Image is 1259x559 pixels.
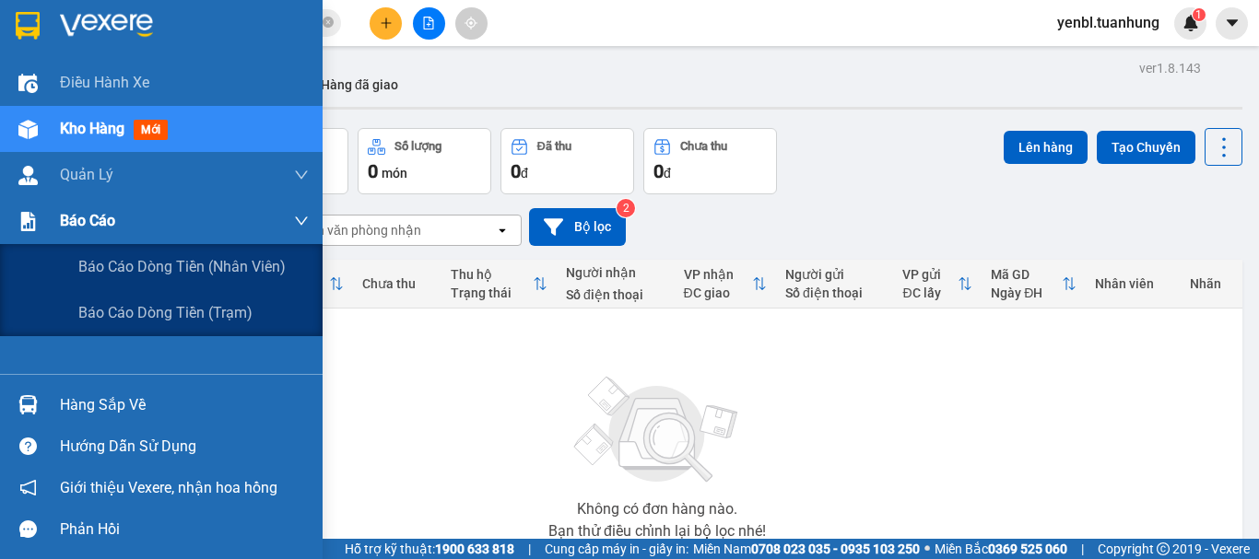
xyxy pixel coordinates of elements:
span: | [1081,539,1084,559]
span: Miền Nam [693,539,920,559]
div: Số điện thoại [785,285,884,300]
button: file-add [413,7,445,40]
span: Báo cáo dòng tiền (trạm) [78,301,253,324]
span: close-circle [323,15,334,32]
button: Bộ lọc [529,208,626,246]
span: aim [465,17,477,29]
span: 0 [368,160,378,182]
img: warehouse-icon [18,74,38,93]
span: plus [380,17,393,29]
th: Toggle SortBy [675,260,777,309]
div: Chưa thu [680,140,727,153]
button: plus [370,7,402,40]
span: down [294,214,309,228]
img: warehouse-icon [18,120,38,139]
span: copyright [1157,542,1170,555]
div: Ngày ĐH [991,285,1062,300]
sup: 1 [1193,8,1206,21]
div: Người gửi [785,267,884,282]
button: Số lượng0món [358,128,491,194]
div: ĐC giao [684,285,753,300]
div: Hàng sắp về [60,391,309,419]
th: Toggle SortBy [893,260,982,309]
div: Chưa thu [362,276,432,291]
strong: 0708 023 035 - 0935 103 250 [751,542,920,556]
button: Lên hàng [1004,131,1088,164]
span: Báo cáo dòng tiền (nhân viên) [78,255,286,278]
span: 0 [511,160,521,182]
span: file-add [422,17,435,29]
img: solution-icon [18,212,38,231]
span: mới [134,120,168,140]
div: Số lượng [394,140,441,153]
span: Kho hàng [60,120,124,137]
button: Đã thu0đ [500,128,634,194]
span: Báo cáo [60,209,115,232]
img: warehouse-icon [18,395,38,414]
sup: 2 [617,199,635,217]
div: Đã thu [537,140,571,153]
button: caret-down [1216,7,1248,40]
span: Quản Lý [60,163,113,186]
div: Mã GD [991,267,1062,282]
div: VP gửi [902,267,958,282]
strong: 0369 525 060 [988,542,1067,556]
span: ⚪️ [924,545,930,553]
svg: open [495,223,510,238]
button: Chưa thu0đ [643,128,777,194]
span: 1 [1195,8,1202,21]
span: đ [664,166,671,181]
div: Phản hồi [60,516,309,543]
div: VP nhận [684,267,753,282]
div: Nhãn [1190,276,1232,291]
div: Hướng dẫn sử dụng [60,433,309,460]
span: question-circle [19,437,37,455]
button: Hàng đã giao [306,63,413,107]
span: message [19,520,37,538]
span: yenbl.tuanhung [1042,11,1174,34]
span: notification [19,479,37,496]
span: món [382,166,407,181]
img: warehouse-icon [18,166,38,185]
button: Tạo Chuyến [1097,131,1195,164]
button: aim [455,7,488,40]
strong: 1900 633 818 [435,542,514,556]
span: Miền Bắc [935,539,1067,559]
span: caret-down [1224,15,1241,31]
div: Nhân viên [1095,276,1171,291]
span: down [294,168,309,182]
div: Thu hộ [451,267,533,282]
div: Chọn văn phòng nhận [294,221,421,239]
div: Trạng thái [451,285,533,300]
div: Bạn thử điều chỉnh lại bộ lọc nhé! [548,524,766,539]
span: Cung cấp máy in - giấy in: [545,539,688,559]
img: icon-new-feature [1183,15,1199,31]
img: svg+xml;base64,PHN2ZyBjbGFzcz0ibGlzdC1wbHVnX19zdmciIHhtbG5zPSJodHRwOi8vd3d3LnczLm9yZy8yMDAwL3N2Zy... [565,366,749,495]
span: 0 [653,160,664,182]
div: Số điện thoại [566,287,665,302]
div: Người nhận [566,265,665,280]
th: Toggle SortBy [441,260,557,309]
th: Toggle SortBy [982,260,1086,309]
img: logo-vxr [16,12,40,40]
span: Hỗ trợ kỹ thuật: [345,539,514,559]
span: close-circle [323,17,334,28]
div: Không có đơn hàng nào. [577,502,737,517]
div: ver 1.8.143 [1139,58,1201,78]
span: Giới thiệu Vexere, nhận hoa hồng [60,476,277,499]
div: ĐC lấy [902,285,958,300]
span: | [528,539,531,559]
span: đ [521,166,528,181]
span: Điều hành xe [60,71,149,94]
